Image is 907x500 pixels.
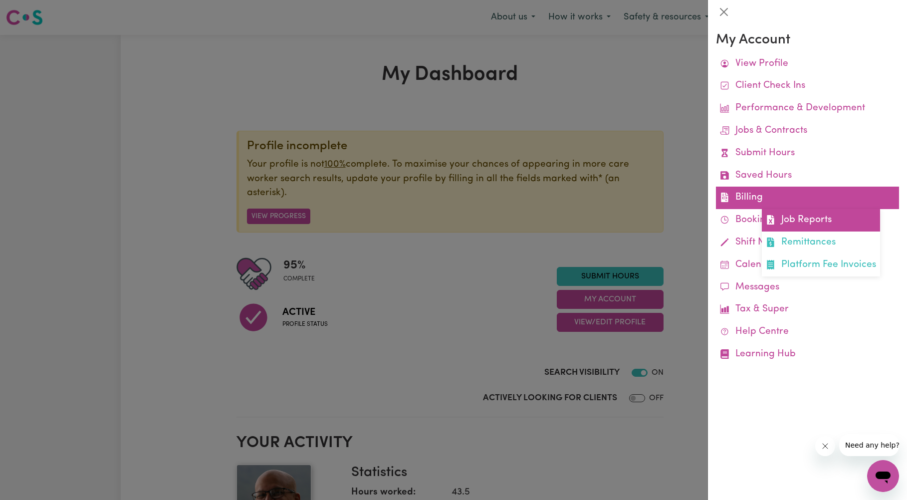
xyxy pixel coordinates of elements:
a: Client Check Ins [716,75,899,97]
span: Need any help? [6,7,60,15]
a: Saved Hours [716,165,899,187]
a: BillingJob ReportsRemittancesPlatform Fee Invoices [716,187,899,209]
iframe: Close message [815,436,835,456]
a: Calendar [716,254,899,276]
a: Platform Fee Invoices [762,254,880,276]
a: Submit Hours [716,142,899,165]
iframe: Message from company [839,434,899,456]
h3: My Account [716,32,899,49]
a: View Profile [716,53,899,75]
a: Learning Hub [716,343,899,366]
a: Remittances [762,232,880,254]
a: Performance & Development [716,97,899,120]
a: Tax & Super [716,298,899,321]
a: Help Centre [716,321,899,343]
a: Shift Notes [716,232,899,254]
iframe: Button to launch messaging window [867,460,899,492]
a: Messages [716,276,899,299]
a: Bookings [716,209,899,232]
button: Close [716,4,732,20]
a: Jobs & Contracts [716,120,899,142]
a: Job Reports [762,209,880,232]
